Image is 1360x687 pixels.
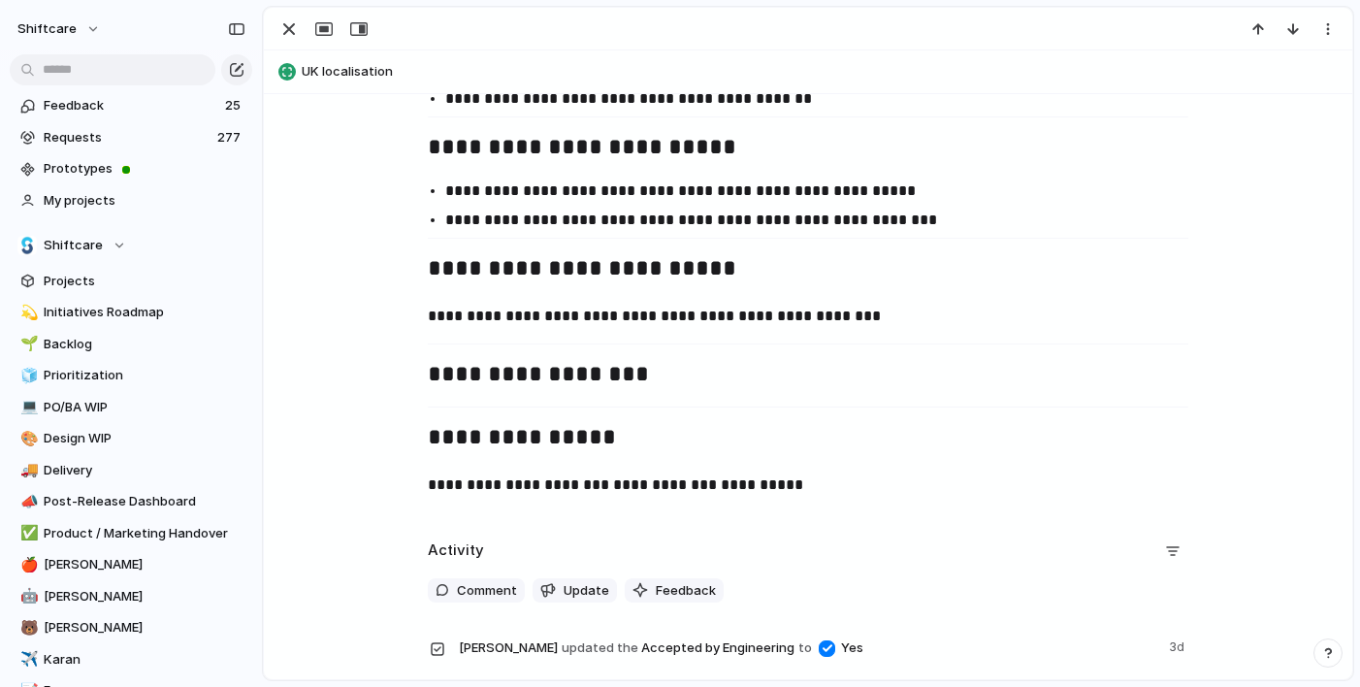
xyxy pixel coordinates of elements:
[564,581,609,601] span: Update
[20,554,34,576] div: 🍎
[17,366,37,385] button: 🧊
[44,366,245,385] span: Prioritization
[44,429,245,448] span: Design WIP
[1169,634,1188,657] span: 3d
[10,487,252,516] a: 📣Post-Release Dashboard
[459,638,558,658] span: [PERSON_NAME]
[44,618,245,638] span: [PERSON_NAME]
[17,555,37,574] button: 🍎
[10,298,252,327] a: 💫Initiatives Roadmap
[10,361,252,390] a: 🧊Prioritization
[44,587,245,606] span: [PERSON_NAME]
[20,491,34,513] div: 📣
[798,638,812,658] span: to
[10,186,252,215] a: My projects
[20,585,34,607] div: 🤖
[562,638,638,658] span: updated the
[17,524,37,543] button: ✅
[10,91,252,120] a: Feedback25
[10,267,252,296] a: Projects
[17,650,37,670] button: ✈️
[10,519,252,548] a: ✅Product / Marketing Handover
[44,303,245,322] span: Initiatives Roadmap
[841,638,863,658] span: Yes
[20,617,34,639] div: 🐻
[10,424,252,453] a: 🎨Design WIP
[428,540,484,562] h2: Activity
[20,302,34,324] div: 💫
[17,303,37,322] button: 💫
[20,396,34,418] div: 💻
[10,393,252,422] a: 💻PO/BA WIP
[533,578,617,604] button: Update
[17,335,37,354] button: 🌱
[457,581,517,601] span: Comment
[20,459,34,481] div: 🚚
[10,330,252,359] a: 🌱Backlog
[20,522,34,544] div: ✅
[44,555,245,574] span: [PERSON_NAME]
[44,272,245,291] span: Projects
[9,14,111,45] button: shiftcare
[10,645,252,674] a: ✈️Karan
[10,613,252,642] a: 🐻[PERSON_NAME]
[20,365,34,387] div: 🧊
[44,398,245,417] span: PO/BA WIP
[625,578,724,604] button: Feedback
[459,634,1157,661] span: Accepted by Engineering
[44,191,245,211] span: My projects
[225,96,244,115] span: 25
[10,231,252,260] button: Shiftcare
[44,96,219,115] span: Feedback
[428,578,525,604] button: Comment
[217,128,244,147] span: 277
[17,461,37,480] button: 🚚
[20,333,34,355] div: 🌱
[44,492,245,511] span: Post-Release Dashboard
[17,492,37,511] button: 📣
[20,428,34,450] div: 🎨
[302,62,1344,82] span: UK localisation
[17,587,37,606] button: 🤖
[10,456,252,485] a: 🚚Delivery
[44,159,245,179] span: Prototypes
[656,581,716,601] span: Feedback
[17,429,37,448] button: 🎨
[44,650,245,670] span: Karan
[44,461,245,480] span: Delivery
[17,618,37,638] button: 🐻
[44,236,103,255] span: Shiftcare
[10,123,252,152] a: Requests277
[273,56,1344,87] button: UK localisation
[44,335,245,354] span: Backlog
[10,154,252,183] a: Prototypes
[10,550,252,579] a: 🍎[PERSON_NAME]
[44,128,211,147] span: Requests
[17,398,37,417] button: 💻
[17,19,77,39] span: shiftcare
[44,524,245,543] span: Product / Marketing Handover
[20,648,34,671] div: ✈️
[10,582,252,611] a: 🤖[PERSON_NAME]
